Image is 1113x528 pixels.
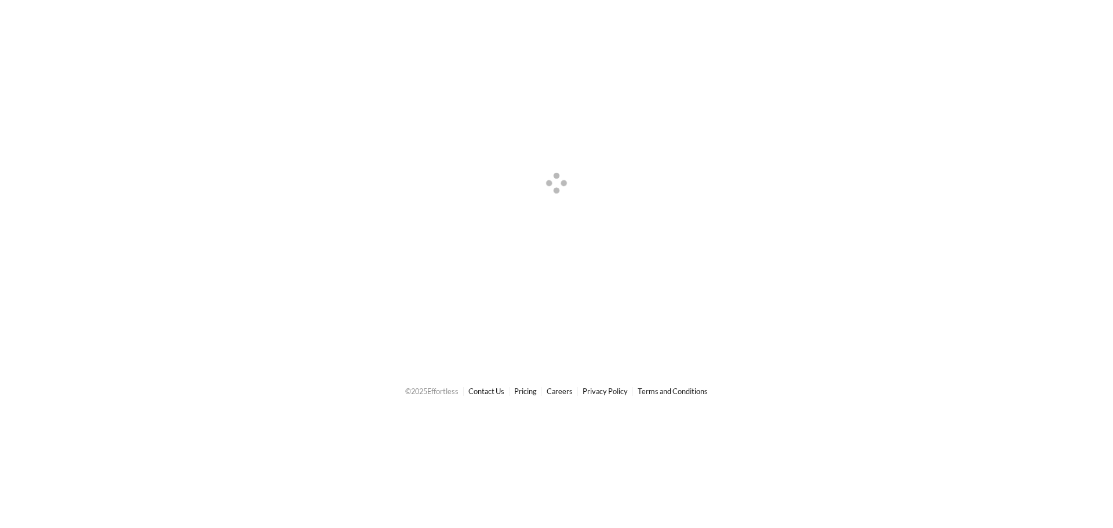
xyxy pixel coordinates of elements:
[514,387,537,396] a: Pricing
[468,387,504,396] a: Contact Us
[547,387,573,396] a: Careers
[405,387,459,396] span: © 2025 Effortless
[583,387,628,396] a: Privacy Policy
[638,387,708,396] a: Terms and Conditions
